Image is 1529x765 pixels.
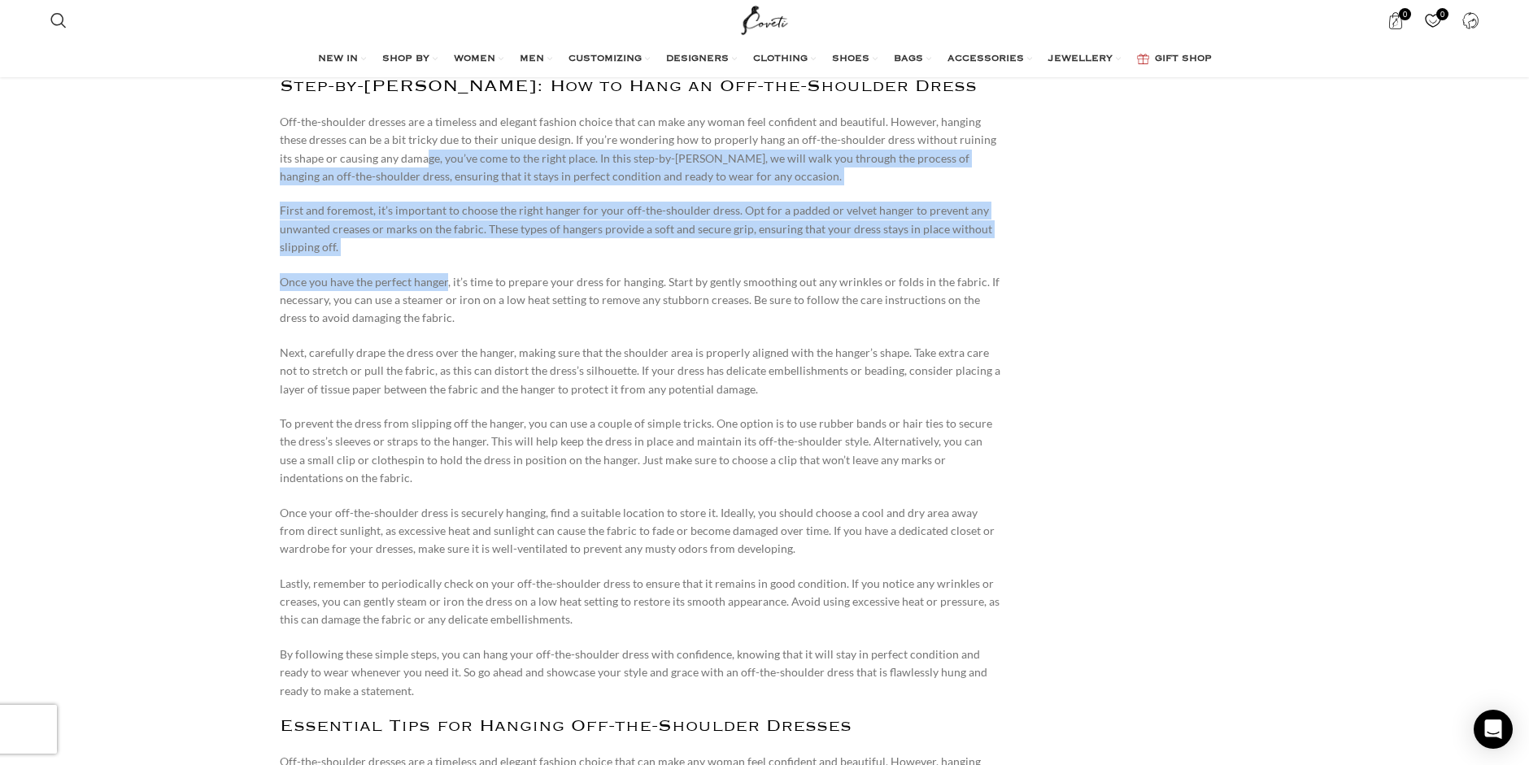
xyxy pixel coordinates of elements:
a: Site logo [738,12,792,26]
p: Next, carefully drape the dress over the hanger, making sure that the shoulder area is properly a... [280,344,1001,398]
a: SHOES [832,43,878,76]
h2: Essential Tips for Hanging Off-the-Shoulder Dresses [280,716,1001,737]
span: DESIGNERS [666,53,729,66]
a: DESIGNERS [666,43,737,76]
span: GIFT SHOP [1155,53,1212,66]
a: BAGS [894,43,931,76]
p: First and foremost, it’s important to choose the right hanger for your off-the-shoulder dress. Op... [280,202,1001,256]
p: Once your off-the-shoulder dress is securely hanging, find a suitable location to store it. Ideal... [280,504,1001,559]
a: JEWELLERY [1048,43,1121,76]
div: Main navigation [42,43,1487,76]
span: ACCESSORIES [947,53,1024,66]
a: WOMEN [454,43,503,76]
span: JEWELLERY [1048,53,1113,66]
span: SHOES [832,53,869,66]
img: GiftBag [1137,54,1149,64]
a: 0 [1416,4,1449,37]
a: CUSTOMIZING [568,43,650,76]
span: SHOP BY [382,53,429,66]
a: GIFT SHOP [1137,43,1212,76]
span: NEW IN [318,53,358,66]
a: CLOTHING [753,43,816,76]
p: Once you have the perfect hanger, it’s time to prepare your dress for hanging. Start by gently sm... [280,273,1001,328]
p: By following these simple steps, you can hang your off-the-shoulder dress with confidence, knowin... [280,645,1001,700]
p: To prevent the dress from slipping off the hanger, you can use a couple of simple tricks. One opt... [280,415,1001,488]
h2: Step-by-[PERSON_NAME]: How to Hang an Off-the-Shoulder Dress [280,76,1001,97]
a: NEW IN [318,43,366,76]
div: My Wishlist [1416,4,1449,37]
a: MEN [520,43,552,76]
span: MEN [520,53,544,66]
span: CLOTHING [753,53,808,66]
a: 0 [1379,4,1412,37]
span: WOMEN [454,53,495,66]
a: ACCESSORIES [947,43,1032,76]
span: BAGS [894,53,923,66]
a: SHOP BY [382,43,438,76]
a: Search [42,4,75,37]
p: Off-the-shoulder dresses are a timeless and elegant fashion choice that can make any woman feel c... [280,113,1001,186]
span: CUSTOMIZING [568,53,642,66]
span: 0 [1436,8,1448,20]
p: Lastly, remember to periodically check on your off-the-shoulder dress to ensure that it remains i... [280,575,1001,629]
span: 0 [1399,8,1411,20]
div: Open Intercom Messenger [1474,710,1513,749]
